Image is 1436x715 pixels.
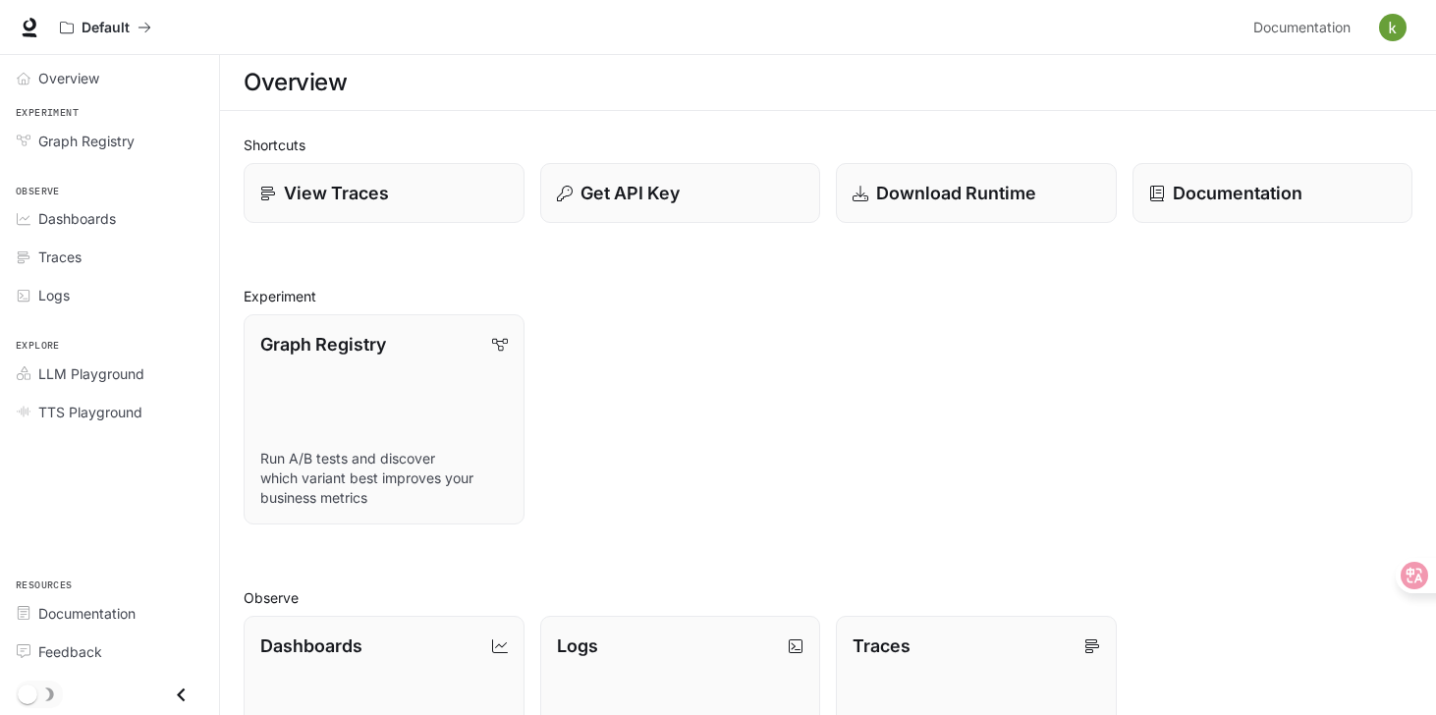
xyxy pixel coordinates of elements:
p: Traces [853,632,911,659]
span: Documentation [1253,16,1351,40]
h1: Overview [244,63,347,102]
span: Dashboards [38,208,116,229]
p: Get API Key [580,180,680,206]
p: Download Runtime [876,180,1036,206]
h2: Experiment [244,286,1412,306]
p: Graph Registry [260,331,386,357]
a: Download Runtime [836,163,1117,223]
a: TTS Playground [8,395,211,429]
a: View Traces [244,163,525,223]
a: Graph Registry [8,124,211,158]
a: Documentation [1132,163,1413,223]
span: TTS Playground [38,402,142,422]
p: Logs [557,632,598,659]
h2: Observe [244,587,1412,608]
a: Feedback [8,634,211,669]
button: Get API Key [540,163,821,223]
a: Logs [8,278,211,312]
span: LLM Playground [38,363,144,384]
a: Documentation [1245,8,1365,47]
p: View Traces [284,180,389,206]
a: Overview [8,61,211,95]
a: Traces [8,240,211,274]
button: Close drawer [159,675,203,715]
p: Dashboards [260,632,362,659]
span: Graph Registry [38,131,135,151]
p: Documentation [1173,180,1302,206]
span: Logs [38,285,70,305]
a: Graph RegistryRun A/B tests and discover which variant best improves your business metrics [244,314,525,524]
p: Run A/B tests and discover which variant best improves your business metrics [260,449,508,508]
a: LLM Playground [8,357,211,391]
p: Default [82,20,130,36]
span: Overview [38,68,99,88]
h2: Shortcuts [244,135,1412,155]
a: Dashboards [8,201,211,236]
span: Feedback [38,641,102,662]
img: User avatar [1379,14,1407,41]
button: All workspaces [51,8,160,47]
span: Dark mode toggle [18,683,37,704]
span: Documentation [38,603,136,624]
a: Documentation [8,596,211,631]
span: Traces [38,247,82,267]
button: User avatar [1373,8,1412,47]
